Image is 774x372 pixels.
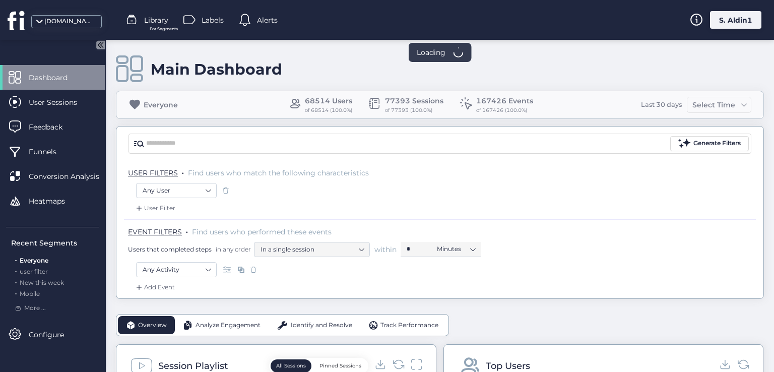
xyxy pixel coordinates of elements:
[710,11,761,29] div: S. Aldin1
[291,321,352,330] span: Identify and Resolve
[24,303,46,313] span: More ...
[437,241,475,257] nz-select-item: Minutes
[257,15,278,26] span: Alerts
[144,15,168,26] span: Library
[380,321,438,330] span: Track Performance
[15,255,17,264] span: .
[374,244,397,255] span: within
[192,227,332,236] span: Find users who performed these events
[29,171,114,182] span: Conversion Analysis
[29,72,83,83] span: Dashboard
[196,321,261,330] span: Analyze Engagement
[143,183,210,198] nz-select-item: Any User
[15,266,17,275] span: .
[20,279,64,286] span: New this week
[128,227,182,236] span: EVENT FILTERS
[202,15,224,26] span: Labels
[29,146,72,157] span: Funnels
[693,139,741,148] div: Generate Filters
[29,196,80,207] span: Heatmaps
[20,257,48,264] span: Everyone
[29,97,92,108] span: User Sessions
[128,245,212,254] span: Users that completed steps
[44,17,95,26] div: [DOMAIN_NAME]
[20,290,40,297] span: Mobile
[150,26,178,32] span: For Segments
[15,277,17,286] span: .
[134,203,175,213] div: User Filter
[29,121,78,133] span: Feedback
[670,136,749,151] button: Generate Filters
[128,168,178,177] span: USER FILTERS
[186,225,188,235] span: .
[143,262,210,277] nz-select-item: Any Activity
[11,237,99,249] div: Recent Segments
[151,60,282,79] div: Main Dashboard
[134,282,175,292] div: Add Event
[29,329,79,340] span: Configure
[138,321,167,330] span: Overview
[214,245,251,254] span: in any order
[261,242,363,257] nz-select-item: In a single session
[15,288,17,297] span: .
[182,166,184,176] span: .
[417,47,445,58] span: Loading
[20,268,48,275] span: user filter
[188,168,369,177] span: Find users who match the following characteristics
